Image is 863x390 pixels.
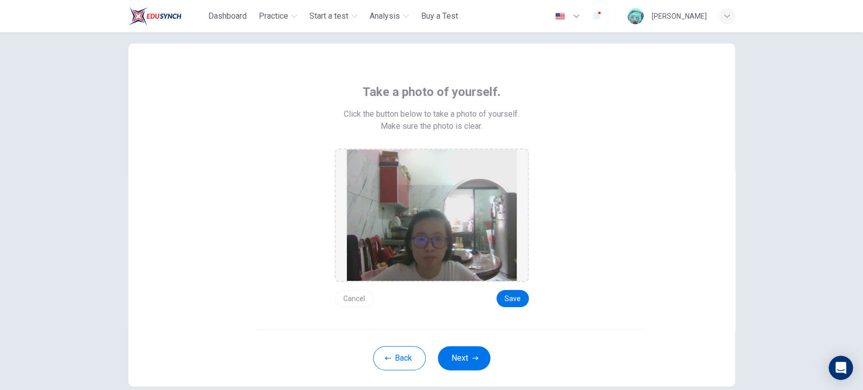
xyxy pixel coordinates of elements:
[554,13,566,20] img: en
[344,108,519,120] span: Click the button below to take a photo of yourself.
[362,84,501,100] span: Take a photo of yourself.
[305,7,361,25] button: Start a test
[370,10,400,22] span: Analysis
[128,6,205,26] a: ELTC logo
[204,7,251,25] button: Dashboard
[309,10,348,22] span: Start a test
[366,7,413,25] button: Analysis
[496,290,529,307] button: Save
[208,10,247,22] span: Dashboard
[417,7,462,25] button: Buy a Test
[829,356,853,380] div: Open Intercom Messenger
[438,346,490,370] button: Next
[373,346,426,370] button: Back
[255,7,301,25] button: Practice
[381,120,482,132] span: Make sure the photo is clear.
[652,10,707,22] div: [PERSON_NAME]
[627,8,644,24] img: Profile picture
[259,10,288,22] span: Practice
[128,6,181,26] img: ELTC logo
[335,290,374,307] button: Cancel
[347,150,517,281] img: preview screemshot
[421,10,458,22] span: Buy a Test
